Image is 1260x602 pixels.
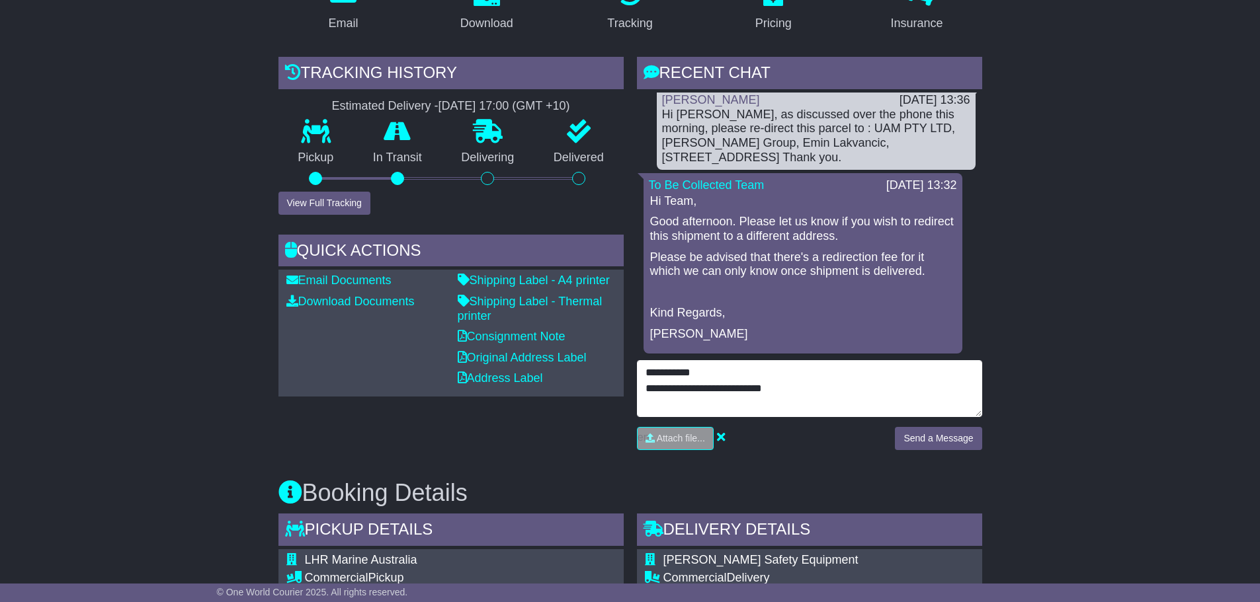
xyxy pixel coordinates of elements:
p: Hi Team, [650,194,956,209]
span: LHR Marine Australia [305,553,417,566]
div: Download [460,15,513,32]
p: Please be advised that there's a redirection fee for it which we can only know once shipment is d... [650,250,956,279]
a: Shipping Label - A4 printer [458,274,610,287]
div: RECENT CHAT [637,57,982,93]
div: Pricing [755,15,792,32]
div: [DATE] 17:00 (GMT +10) [439,99,570,114]
div: Hi [PERSON_NAME], as discussed over the phone this morning, please re-direct this parcel to : UAM... [662,108,970,165]
div: Delivery [663,571,879,585]
a: Address Label [458,371,543,385]
p: Delivering [442,151,534,165]
button: Send a Message [895,427,982,450]
button: View Full Tracking [278,192,370,215]
a: Shipping Label - Thermal printer [458,295,603,322]
p: Kind Regards, [650,306,956,320]
span: Commercial [305,571,368,584]
div: Quick Actions [278,235,624,270]
div: Pickup Details [278,513,624,549]
div: Estimated Delivery - [278,99,624,114]
p: Pickup [278,151,354,165]
a: Download Documents [286,295,415,308]
div: Pickup [305,571,521,585]
p: Good afternoon. Please let us know if you wish to redirect this shipment to a different address. [650,215,956,243]
div: Email [328,15,358,32]
div: [DATE] 13:36 [900,93,970,108]
a: Email Documents [286,274,392,287]
div: [DATE] 13:32 [886,178,957,193]
a: Consignment Note [458,330,566,343]
a: [PERSON_NAME] [662,93,760,106]
p: Delivered [534,151,624,165]
div: Tracking [607,15,652,32]
span: Commercial [663,571,727,584]
a: To Be Collected Team [649,178,765,192]
h3: Booking Details [278,480,982,506]
div: Insurance [891,15,943,32]
span: [PERSON_NAME] Safety Equipment [663,553,859,566]
p: In Transit [353,151,442,165]
a: Original Address Label [458,351,587,364]
span: © One World Courier 2025. All rights reserved. [217,587,408,597]
p: [PERSON_NAME] [650,327,956,342]
div: Delivery Details [637,513,982,549]
div: Tracking history [278,57,624,93]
